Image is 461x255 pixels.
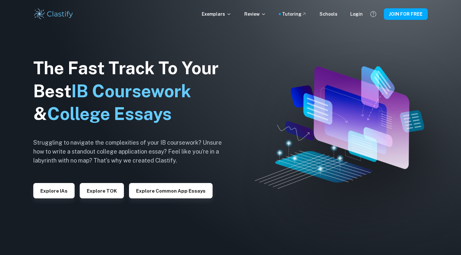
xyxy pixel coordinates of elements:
a: Tutoring [282,11,307,18]
h6: Struggling to navigate the complexities of your IB coursework? Unsure how to write a standout col... [33,138,232,165]
span: College Essays [47,104,172,124]
a: Explore TOK [80,187,124,194]
p: Exemplars [202,11,231,18]
button: Explore IAs [33,183,75,198]
button: Explore TOK [80,183,124,198]
h1: The Fast Track To Your Best & [33,57,232,126]
a: Explore Common App essays [129,187,213,194]
a: Login [350,11,363,18]
img: Clastify logo [33,8,74,20]
p: Review [244,11,266,18]
img: Clastify hero [255,66,424,189]
button: JOIN FOR FREE [384,8,428,20]
a: Explore IAs [33,187,75,194]
button: Help and Feedback [368,9,379,20]
span: IB Coursework [71,81,191,101]
a: Schools [319,11,337,18]
button: Explore Common App essays [129,183,213,198]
